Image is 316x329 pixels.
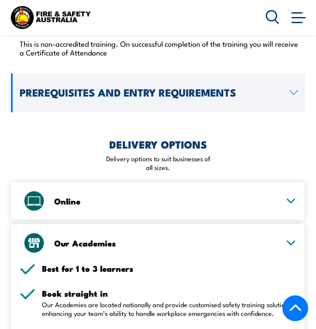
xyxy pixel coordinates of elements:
[11,73,305,112] a: Prerequisites and Entry Requirements
[54,239,279,247] h3: Our Academies
[105,154,211,172] p: Delivery options to suit businesses of all sizes.
[54,197,279,205] h3: Online
[42,289,296,298] h5: Book straight in
[42,264,296,273] h5: Best for 1 to 3 learners
[109,139,207,149] h2: DELIVERY OPTIONS
[20,39,298,56] p: This is non-accredited training. On successful completion of the training you will receive a Cert...
[42,300,296,318] p: Our Academies are located nationally and provide customised safety training solutions, enhancing ...
[20,88,283,97] h2: Prerequisites and Entry Requirements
